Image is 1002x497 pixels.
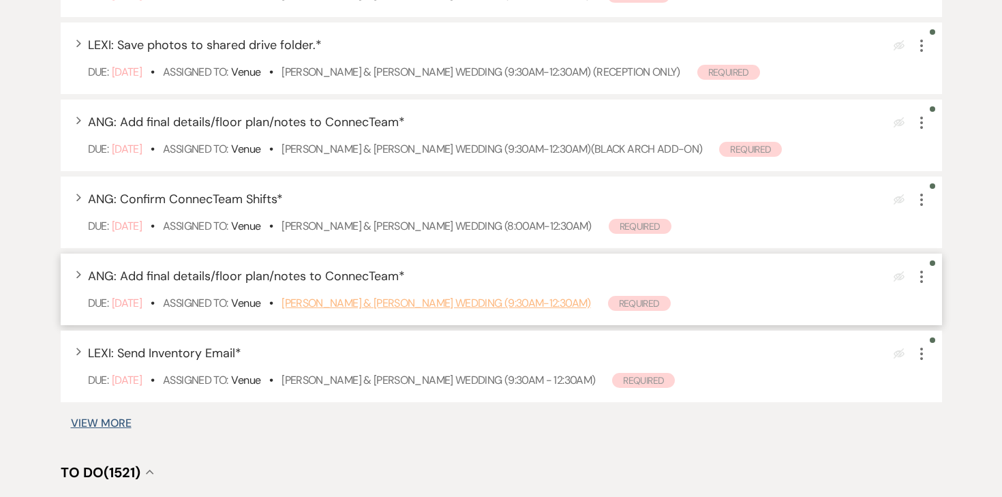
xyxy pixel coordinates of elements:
[112,142,142,156] span: [DATE]
[282,219,591,233] a: [PERSON_NAME] & [PERSON_NAME] Wedding (8:00am-12:30am)
[231,219,260,233] span: Venue
[269,219,273,233] b: •
[88,37,322,53] span: LEXI: Save photos to shared drive folder. *
[88,193,283,205] button: ANG: Confirm ConnecTeam Shifts*
[88,39,322,51] button: LEXI: Save photos to shared drive folder.*
[88,116,405,128] button: ANG: Add final details/floor plan/notes to ConnecTeam*
[697,65,760,80] span: Required
[112,65,142,79] span: [DATE]
[269,142,273,156] b: •
[231,142,260,156] span: Venue
[88,347,241,359] button: LEXI: Send Inventory Email*
[88,65,108,79] span: Due:
[151,65,154,79] b: •
[151,142,154,156] b: •
[88,296,108,310] span: Due:
[163,142,228,156] span: Assigned To:
[282,65,680,79] a: [PERSON_NAME] & [PERSON_NAME] Wedding (9:30am-12:30am) (Reception Only)
[163,65,228,79] span: Assigned To:
[609,219,671,234] span: Required
[88,373,108,387] span: Due:
[88,142,108,156] span: Due:
[61,464,140,481] span: To Do (1521)
[231,296,260,310] span: Venue
[612,373,675,388] span: Required
[88,270,405,282] button: ANG: Add final details/floor plan/notes to ConnecTeam*
[151,219,154,233] b: •
[282,142,702,156] a: [PERSON_NAME] & [PERSON_NAME] Wedding (9:30am-12:30am)(black arch add-on)
[88,268,405,284] span: ANG: Add final details/floor plan/notes to ConnecTeam *
[61,466,154,479] button: To Do(1521)
[269,373,273,387] b: •
[269,296,273,310] b: •
[163,219,228,233] span: Assigned To:
[112,219,142,233] span: [DATE]
[163,296,228,310] span: Assigned To:
[269,65,273,79] b: •
[88,191,283,207] span: ANG: Confirm ConnecTeam Shifts *
[88,114,405,130] span: ANG: Add final details/floor plan/notes to ConnecTeam *
[88,219,108,233] span: Due:
[282,373,595,387] a: [PERSON_NAME] & [PERSON_NAME] Wedding (9:30am - 12:30am)
[112,296,142,310] span: [DATE]
[163,373,228,387] span: Assigned To:
[151,373,154,387] b: •
[112,373,142,387] span: [DATE]
[231,373,260,387] span: Venue
[151,296,154,310] b: •
[608,296,671,311] span: Required
[71,418,132,429] button: View More
[719,142,782,157] span: Required
[282,296,590,310] a: [PERSON_NAME] & [PERSON_NAME] Wedding (9:30am-12:30am)
[231,65,260,79] span: Venue
[88,345,241,361] span: LEXI: Send Inventory Email *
